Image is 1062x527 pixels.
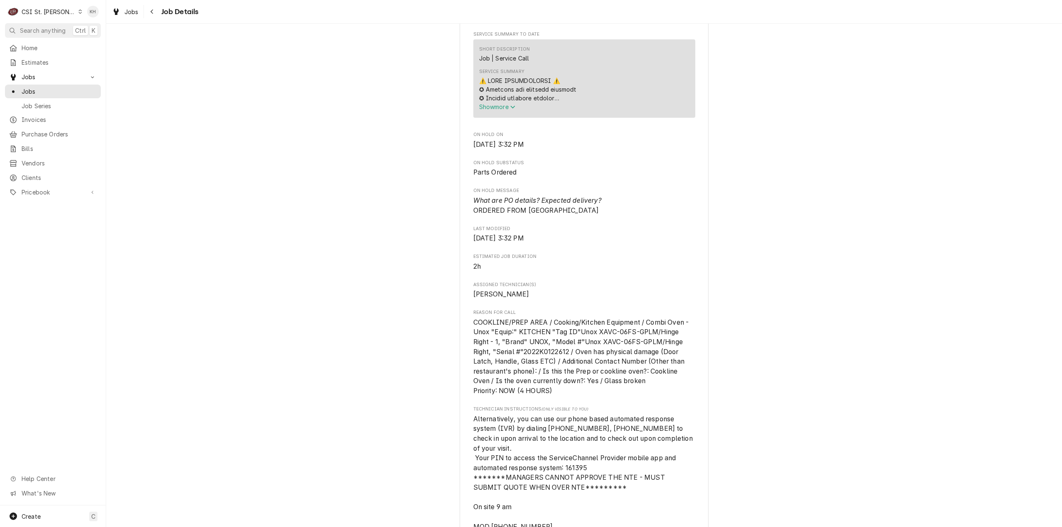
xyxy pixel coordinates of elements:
span: Last Modified [473,226,695,232]
div: Last Modified [473,226,695,243]
span: On Hold On [473,131,695,138]
span: Clients [22,173,97,182]
span: Assigned Technician(s) [473,289,695,299]
div: Estimated Job Duration [473,253,695,271]
span: Parts Ordered [473,168,517,176]
i: What are PO details? Expected delivery? [473,197,602,204]
span: Vendors [22,159,97,168]
span: Ctrl [75,26,86,35]
div: CSI St. Louis's Avatar [7,6,19,17]
a: Invoices [5,113,101,126]
span: Job Details [159,6,199,17]
span: [DATE] 3:32 PM [473,234,524,242]
div: Kelsey Hetlage's Avatar [87,6,99,17]
span: On Hold SubStatus [473,160,695,166]
span: Create [22,513,41,520]
a: Vendors [5,156,101,170]
span: Search anything [20,26,66,35]
a: Bills [5,142,101,155]
div: KH [87,6,99,17]
span: Jobs [22,73,84,81]
div: C [7,6,19,17]
span: Estimated Job Duration [473,253,695,260]
span: Home [22,44,97,52]
div: Short Description [479,46,530,53]
a: Go to Jobs [5,70,101,84]
span: Show more [479,103,516,110]
span: On Hold SubStatus [473,168,695,177]
button: Search anythingCtrlK [5,23,101,38]
a: Go to Help Center [5,472,101,486]
a: Go to Pricebook [5,185,101,199]
span: What's New [22,489,96,498]
a: Clients [5,171,101,185]
a: Estimates [5,56,101,69]
span: Jobs [124,7,139,16]
div: Service Summary To Date [473,31,695,121]
span: Invoices [22,115,97,124]
button: Showmore [479,102,658,111]
span: [PERSON_NAME] [473,290,529,298]
span: Purchase Orders [22,130,97,138]
a: Job Series [5,99,101,113]
div: Reason For Call [473,309,695,396]
span: Bills [22,144,97,153]
span: Technician Instructions [473,406,695,413]
div: On Hold SubStatus [473,160,695,177]
span: On Hold Message [473,196,695,215]
span: K [92,26,95,35]
div: Service Summary [473,39,695,121]
div: Job | Service Call [479,54,529,63]
span: Assigned Technician(s) [473,282,695,288]
span: Jobs [22,87,97,96]
span: On Hold On [473,140,695,150]
button: Navigate back [146,5,159,18]
span: (Only Visible to You) [541,407,588,411]
a: Jobs [109,5,142,19]
span: C [91,512,95,521]
span: Job Series [22,102,97,110]
span: Last Modified [473,233,695,243]
span: [DATE] 3:32 PM [473,141,524,148]
span: COOKLINE/PREP AREA / Cooking/Kitchen Equipment / Combi Oven - Unox "Equip:" KITCHEN "Tag ID"Unox ... [473,318,691,395]
div: Assigned Technician(s) [473,282,695,299]
span: Pricebook [22,188,84,197]
a: Purchase Orders [5,127,101,141]
a: Go to What's New [5,486,101,500]
div: Service Summary [479,68,524,75]
div: CSI St. [PERSON_NAME] [22,7,76,16]
span: ORDERED FROM [GEOGRAPHIC_DATA] [473,197,602,214]
span: Service Summary To Date [473,31,695,38]
span: Help Center [22,474,96,483]
div: On Hold Message [473,187,695,215]
a: Jobs [5,85,101,98]
div: ⚠️ LORE IPSUMDOLORSI ⚠️ ✪ Ametcons adi elitsedd eiusmodt ✪ Incidid utlabore etdolor ✪ Magnaa-enim... [479,76,658,102]
span: Reason For Call [473,309,695,316]
span: On Hold Message [473,187,695,194]
span: Estimated Job Duration [473,262,695,272]
span: Estimates [22,58,97,67]
a: Home [5,41,101,55]
span: Reason For Call [473,318,695,396]
div: On Hold On [473,131,695,149]
span: 2h [473,262,481,270]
